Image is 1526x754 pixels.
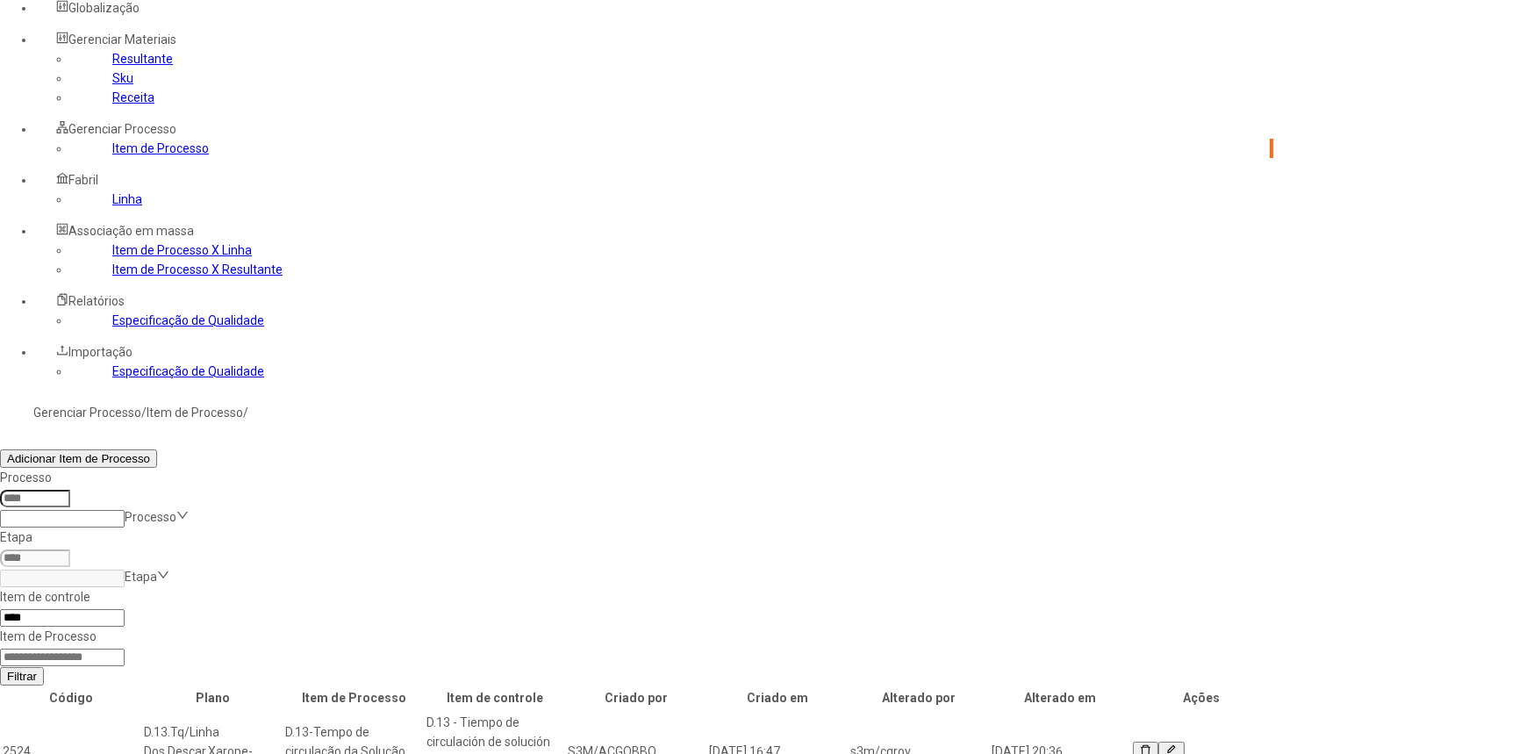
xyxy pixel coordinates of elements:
[284,687,424,708] th: Item de Processo
[112,262,283,276] a: Item de Processo X Resultante
[125,570,157,584] nz-select-placeholder: Etapa
[1132,687,1272,708] th: Ações
[112,141,209,155] a: Item de Processo
[147,406,243,420] a: Item de Processo
[125,510,176,524] nz-select-placeholder: Processo
[68,224,194,238] span: Associação em massa
[849,687,989,708] th: Alterado por
[112,243,252,257] a: Item de Processo X Linha
[68,32,176,47] span: Gerenciar Materiais
[112,71,133,85] a: Sku
[112,90,154,104] a: Receita
[243,406,248,420] nz-breadcrumb-separator: /
[68,122,176,136] span: Gerenciar Processo
[708,687,848,708] th: Criado em
[68,294,125,308] span: Relatórios
[112,313,264,327] a: Especificação de Qualidade
[7,452,150,465] span: Adicionar Item de Processo
[7,670,37,683] span: Filtrar
[68,173,98,187] span: Fabril
[68,1,140,15] span: Globalização
[112,364,264,378] a: Especificação de Qualidade
[2,687,141,708] th: Código
[112,192,142,206] a: Linha
[567,687,706,708] th: Criado por
[991,687,1130,708] th: Alterado em
[426,687,565,708] th: Item de controle
[33,406,141,420] a: Gerenciar Processo
[141,406,147,420] nz-breadcrumb-separator: /
[143,687,283,708] th: Plano
[68,345,133,359] span: Importação
[112,52,173,66] a: Resultante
